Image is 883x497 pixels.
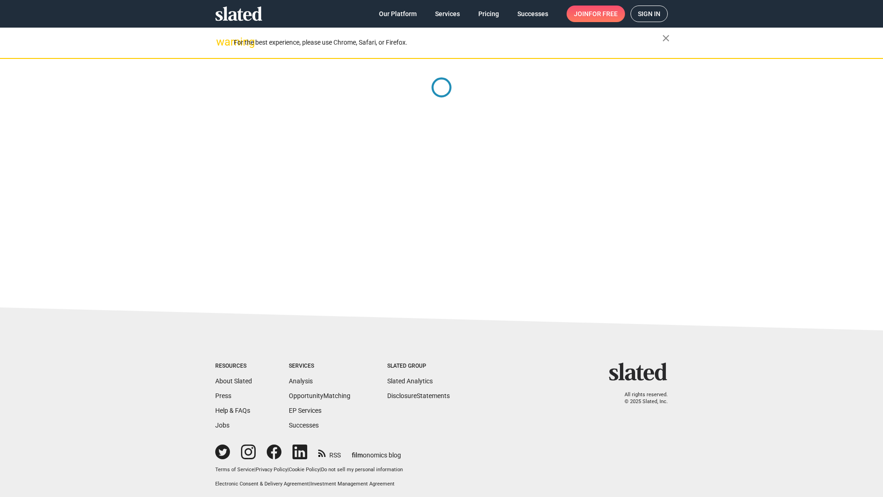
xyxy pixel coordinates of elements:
[289,392,350,399] a: OpportunityMatching
[289,407,321,414] a: EP Services
[372,6,424,22] a: Our Platform
[517,6,548,22] span: Successes
[289,377,313,385] a: Analysis
[289,467,320,473] a: Cookie Policy
[321,467,403,474] button: Do not sell my personal information
[387,363,450,370] div: Slated Group
[660,33,671,44] mat-icon: close
[289,363,350,370] div: Services
[289,422,319,429] a: Successes
[478,6,499,22] span: Pricing
[216,36,227,47] mat-icon: warning
[234,36,662,49] div: For the best experience, please use Chrome, Safari, or Firefox.
[215,363,252,370] div: Resources
[309,481,310,487] span: |
[638,6,660,22] span: Sign in
[471,6,506,22] a: Pricing
[574,6,618,22] span: Join
[320,467,321,473] span: |
[379,6,417,22] span: Our Platform
[387,377,433,385] a: Slated Analytics
[352,451,363,459] span: film
[215,377,252,385] a: About Slated
[215,407,250,414] a: Help & FAQs
[567,6,625,22] a: Joinfor free
[318,445,341,460] a: RSS
[287,467,289,473] span: |
[631,6,668,22] a: Sign in
[615,392,668,405] p: All rights reserved. © 2025 Slated, Inc.
[510,6,556,22] a: Successes
[352,444,401,460] a: filmonomics blog
[256,467,287,473] a: Privacy Policy
[215,392,231,399] a: Press
[435,6,460,22] span: Services
[215,481,309,487] a: Electronic Consent & Delivery Agreement
[254,467,256,473] span: |
[387,392,450,399] a: DisclosureStatements
[428,6,467,22] a: Services
[215,467,254,473] a: Terms of Service
[589,6,618,22] span: for free
[310,481,395,487] a: Investment Management Agreement
[215,422,229,429] a: Jobs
